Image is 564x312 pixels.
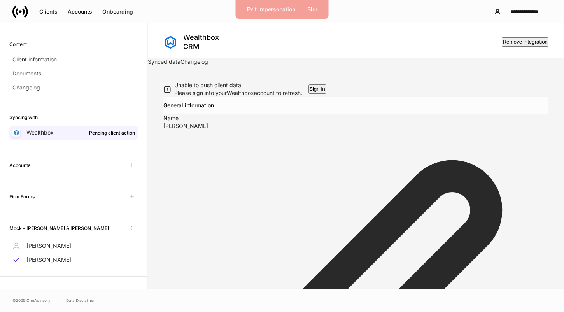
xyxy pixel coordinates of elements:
[309,85,325,93] div: Sign in
[39,8,58,16] div: Clients
[503,38,548,46] div: Remove integration
[9,40,27,48] h6: Content
[89,129,135,137] div: Pending client action
[97,5,138,18] button: Onboarding
[9,224,109,232] h6: Mock - [PERSON_NAME] & [PERSON_NAME]
[12,70,41,77] p: Documents
[12,56,57,63] p: Client information
[63,5,97,18] button: Accounts
[9,161,30,169] h6: Accounts
[148,58,180,65] a: Synced data
[180,58,208,65] a: Changelog
[174,89,302,97] p: Please sign into your Wealthbox account to refresh.
[163,122,548,130] p: [PERSON_NAME]
[126,190,138,203] span: Unavailable with outstanding requests for information
[174,81,302,89] div: Unable to push client data
[9,114,38,121] h6: Syncing with
[308,84,326,94] button: Sign in
[9,81,138,95] a: Changelog
[68,8,92,16] div: Accounts
[9,193,35,200] h6: Firm Forms
[12,84,40,91] p: Changelog
[66,297,95,303] a: Data Disclaimer
[9,53,138,67] a: Client information
[183,42,219,51] div: CRM
[12,297,51,303] span: © 2025 OneAdvisory
[242,3,300,16] button: Exit Impersonation
[34,5,63,18] button: Clients
[163,114,548,122] p: Name
[183,33,219,42] div: Wealthbox
[247,5,295,13] div: Exit Impersonation
[307,5,317,13] div: Blur
[126,159,138,171] span: Unavailable with outstanding requests for information
[26,242,71,250] p: [PERSON_NAME]
[26,129,54,137] p: Wealthbox
[26,256,71,264] p: [PERSON_NAME]
[9,67,138,81] a: Documents
[502,37,548,47] button: Remove integration
[302,3,322,16] button: Blur
[9,239,138,253] a: [PERSON_NAME]
[9,253,138,267] a: [PERSON_NAME]
[163,102,214,109] div: General information
[9,126,138,140] a: WealthboxPending client action
[102,8,133,16] div: Onboarding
